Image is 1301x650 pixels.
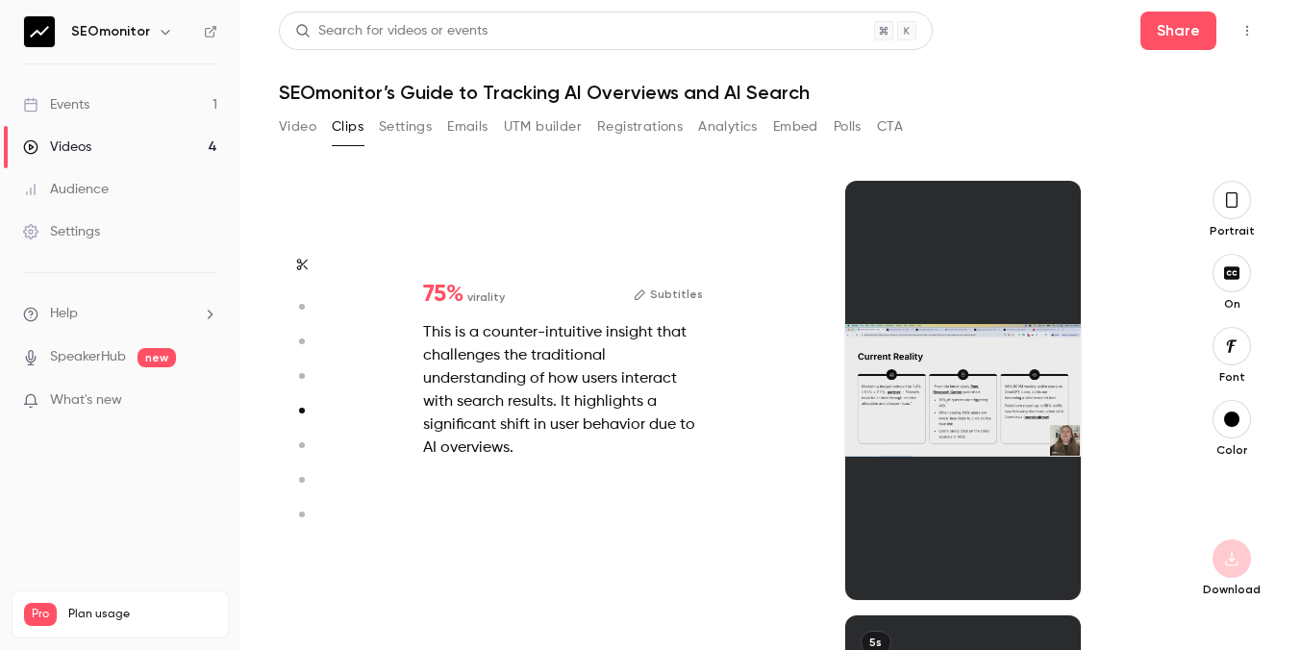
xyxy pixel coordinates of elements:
h1: SEOmonitor’s Guide to Tracking AI Overviews and AI Search [279,81,1263,104]
button: Subtitles [634,283,703,306]
span: new [138,348,176,367]
div: This is a counter-intuitive insight that challenges the traditional understanding of how users in... [423,321,703,460]
button: Settings [379,112,432,142]
button: Emails [447,112,488,142]
button: Embed [773,112,818,142]
button: Polls [834,112,862,142]
span: Help [50,304,78,324]
button: Video [279,112,316,142]
li: help-dropdown-opener [23,304,217,324]
div: Events [23,95,89,114]
button: Registrations [597,112,683,142]
span: Pro [24,603,57,626]
button: Top Bar Actions [1232,15,1263,46]
span: 75 % [423,283,463,306]
span: virality [467,288,505,306]
p: Color [1201,442,1263,458]
img: SEOmonitor [24,16,55,47]
button: Clips [332,112,363,142]
button: Analytics [698,112,758,142]
div: Settings [23,222,100,241]
div: Audience [23,180,109,199]
span: Plan usage [68,607,216,622]
iframe: Noticeable Trigger [194,392,217,410]
p: On [1201,296,1263,312]
div: Videos [23,137,91,157]
p: Portrait [1201,223,1263,238]
button: Share [1140,12,1216,50]
h6: SEOmonitor [71,22,150,41]
a: SpeakerHub [50,347,126,367]
p: Download [1201,582,1263,597]
p: Font [1201,369,1263,385]
button: CTA [877,112,903,142]
button: UTM builder [504,112,582,142]
div: Search for videos or events [295,21,488,41]
span: What's new [50,390,122,411]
